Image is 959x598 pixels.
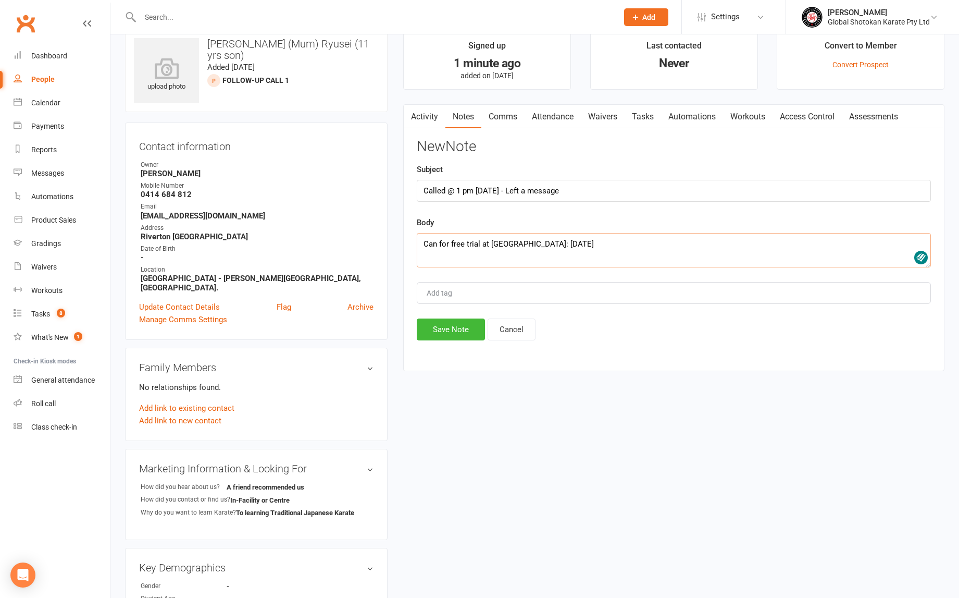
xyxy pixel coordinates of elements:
[802,7,823,28] img: thumb_image1750234934.png
[31,169,64,177] div: Messages
[139,463,373,474] h3: Marketing Information & Looking For
[141,265,373,275] div: Location
[413,58,561,69] div: 1 minute ago
[661,105,723,129] a: Automations
[227,582,287,590] strong: -
[74,332,82,341] span: 1
[413,71,561,80] p: added on [DATE]
[642,13,655,21] span: Add
[31,192,73,201] div: Automations
[646,39,702,58] div: Last contacted
[141,181,373,191] div: Mobile Number
[347,301,373,313] a: Archive
[468,39,506,58] div: Signed up
[139,562,373,573] h3: Key Demographics
[14,255,110,279] a: Waivers
[31,122,64,130] div: Payments
[141,160,373,170] div: Owner
[139,402,234,414] a: Add link to existing contact
[14,44,110,68] a: Dashboard
[14,91,110,115] a: Calendar
[31,286,63,295] div: Workouts
[14,185,110,209] a: Automations
[141,211,373,221] strong: [EMAIL_ADDRESS][DOMAIN_NAME]
[236,509,354,517] strong: To learning Traditional Japanese Karate
[31,333,69,341] div: What's New
[137,10,611,25] input: Search...
[13,10,39,36] a: Clubworx
[207,63,255,72] time: Added [DATE]
[31,216,76,224] div: Product Sales
[141,274,373,292] strong: [GEOGRAPHIC_DATA] - [PERSON_NAME][GEOGRAPHIC_DATA], [GEOGRAPHIC_DATA].
[31,399,56,408] div: Roll call
[141,508,236,518] div: Why do you want to learn Karate?
[14,209,110,232] a: Product Sales
[141,169,373,178] strong: [PERSON_NAME]
[14,369,110,392] a: General attendance kiosk mode
[14,416,110,439] a: Class kiosk mode
[417,233,931,267] textarea: Can for free trial at [GEOGRAPHIC_DATA]: [DATE]
[417,216,434,229] label: Body
[277,301,291,313] a: Flag
[481,105,525,129] a: Comms
[227,483,304,491] strong: A friend recommended us
[625,105,661,129] a: Tasks
[624,8,668,26] button: Add
[31,239,61,248] div: Gradings
[31,75,55,83] div: People
[417,319,485,340] button: Save Note
[600,58,748,69] div: Never
[417,180,931,202] input: optional
[141,223,373,233] div: Address
[141,190,373,199] strong: 0414 684 812
[404,105,445,129] a: Activity
[10,563,35,588] div: Open Intercom Messenger
[57,309,65,318] span: 8
[488,319,535,340] button: Cancel
[141,495,230,505] div: How did you contact or find us?
[31,376,95,384] div: General attendance
[14,115,110,138] a: Payments
[825,39,897,58] div: Convert to Member
[141,232,373,241] strong: Riverton [GEOGRAPHIC_DATA]
[14,138,110,162] a: Reports
[581,105,625,129] a: Waivers
[828,17,930,27] div: Global Shotokan Karate Pty Ltd
[31,99,60,107] div: Calendar
[14,392,110,416] a: Roll call
[31,310,50,318] div: Tasks
[14,162,110,185] a: Messages
[14,279,110,302] a: Workouts
[139,381,373,394] p: No relationships found.
[230,496,290,504] strong: In-Facility or Centre
[139,137,373,152] h3: Contact information
[31,52,67,60] div: Dashboard
[525,105,581,129] a: Attendance
[134,38,379,61] h3: [PERSON_NAME] (Mum) Ryusei (11 yrs son)
[723,105,773,129] a: Workouts
[14,68,110,91] a: People
[14,326,110,349] a: What's New1
[139,414,221,427] a: Add link to new contact
[222,76,289,84] span: Follow-up Call 1
[31,423,77,431] div: Class check-in
[31,263,57,271] div: Waivers
[445,105,481,129] a: Notes
[828,8,930,17] div: [PERSON_NAME]
[139,301,220,313] a: Update Contact Details
[711,5,740,29] span: Settings
[14,302,110,326] a: Tasks 8
[141,482,227,492] div: How did you hear about us?
[141,253,373,262] strong: -
[141,202,373,212] div: Email
[14,232,110,255] a: Gradings
[426,287,462,299] input: Add tag
[134,58,199,92] div: upload photo
[139,313,227,326] a: Manage Comms Settings
[417,163,443,176] label: Subject
[417,139,931,155] h3: New Note
[832,60,889,69] a: Convert Prospect
[773,105,842,129] a: Access Control
[141,581,227,591] div: Gender
[31,145,57,154] div: Reports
